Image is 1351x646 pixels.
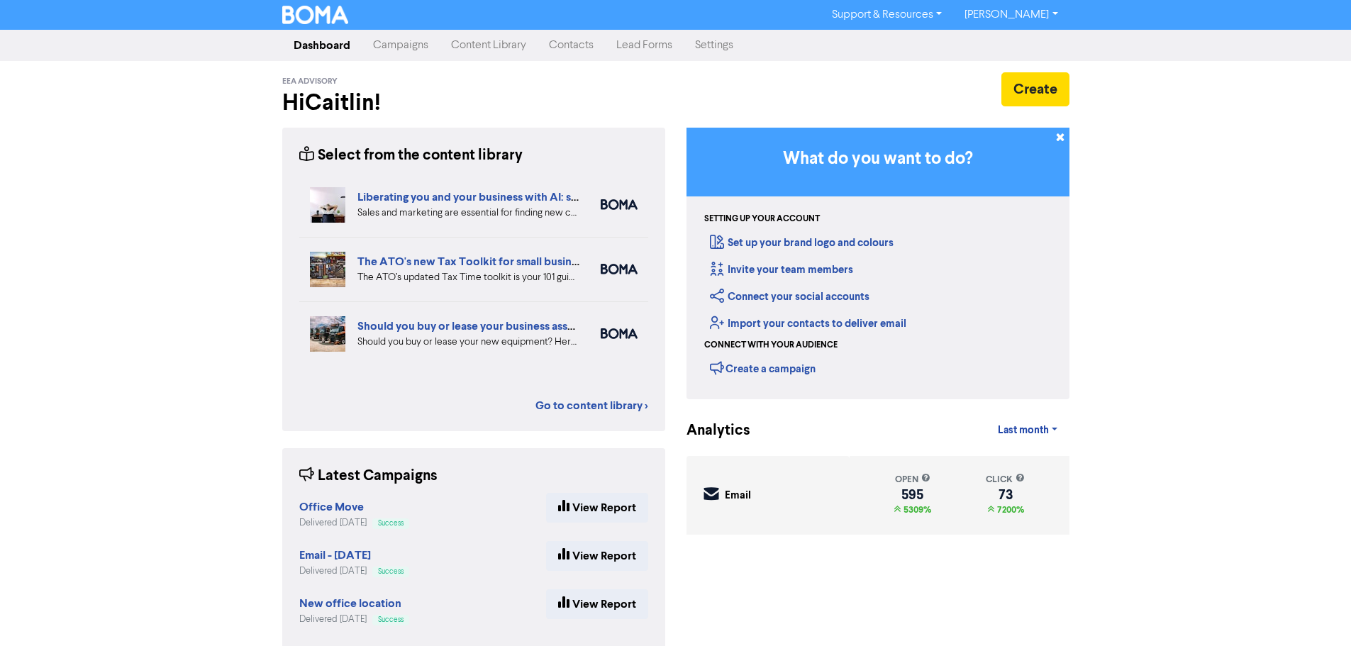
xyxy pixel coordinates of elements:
[362,31,440,60] a: Campaigns
[282,6,349,24] img: BOMA Logo
[704,339,838,352] div: Connect with your audience
[535,397,648,414] a: Go to content library >
[378,520,404,527] span: Success
[601,199,638,210] img: boma
[282,89,665,116] h2: Hi Caitlin !
[357,255,628,269] a: The ATO's new Tax Toolkit for small business owners
[986,489,1025,501] div: 73
[299,465,438,487] div: Latest Campaigns
[299,145,523,167] div: Select from the content library
[357,270,579,285] div: The ATO’s updated Tax Time toolkit is your 101 guide to business taxes. We’ve summarised the key ...
[686,128,1069,399] div: Getting Started in BOMA
[299,516,409,530] div: Delivered [DATE]
[378,568,404,575] span: Success
[538,31,605,60] a: Contacts
[725,488,751,504] div: Email
[710,236,894,250] a: Set up your brand logo and colours
[282,31,362,60] a: Dashboard
[704,213,820,225] div: Setting up your account
[684,31,745,60] a: Settings
[357,206,579,221] div: Sales and marketing are essential for finding new customers but eat into your business time. We e...
[299,502,364,513] a: Office Move
[299,596,401,611] strong: New office location
[710,263,853,277] a: Invite your team members
[357,335,579,350] div: Should you buy or lease your new equipment? Here are some pros and cons of each. We also can revi...
[357,190,665,204] a: Liberating you and your business with AI: sales and marketing
[708,149,1048,169] h3: What do you want to do?
[710,290,869,303] a: Connect your social accounts
[994,504,1024,516] span: 7200%
[953,4,1069,26] a: [PERSON_NAME]
[998,424,1049,437] span: Last month
[601,328,638,339] img: boma_accounting
[821,4,953,26] a: Support & Resources
[1280,578,1351,646] iframe: Chat Widget
[710,317,906,330] a: Import your contacts to deliver email
[299,548,371,562] strong: Email - [DATE]
[546,493,648,523] a: View Report
[1001,72,1069,106] button: Create
[894,473,931,486] div: open
[686,420,733,442] div: Analytics
[901,504,931,516] span: 5309%
[605,31,684,60] a: Lead Forms
[299,550,371,562] a: Email - [DATE]
[440,31,538,60] a: Content Library
[378,616,404,623] span: Success
[299,598,401,610] a: New office location
[601,264,638,274] img: boma
[546,541,648,571] a: View Report
[986,416,1069,445] a: Last month
[282,77,338,87] span: EEA Advisory
[299,500,364,514] strong: Office Move
[894,489,931,501] div: 595
[546,589,648,619] a: View Report
[986,473,1025,486] div: click
[299,564,409,578] div: Delivered [DATE]
[357,319,588,333] a: Should you buy or lease your business assets?
[710,357,816,379] div: Create a campaign
[299,613,409,626] div: Delivered [DATE]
